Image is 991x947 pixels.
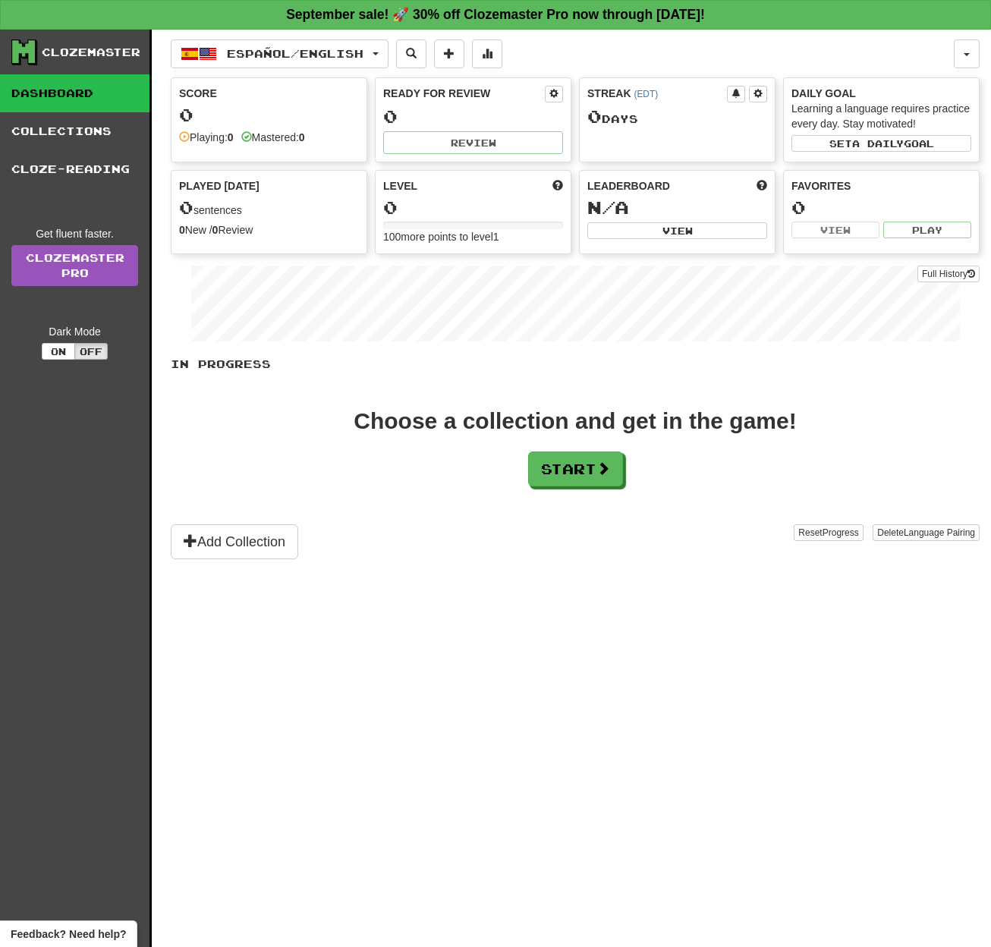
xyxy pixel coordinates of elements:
[383,229,563,244] div: 100 more points to level 1
[852,138,904,149] span: a daily
[823,527,859,538] span: Progress
[171,39,389,68] button: Español/English
[904,527,975,538] span: Language Pairing
[791,86,971,101] div: Daily Goal
[11,324,138,339] div: Dark Mode
[299,131,305,143] strong: 0
[228,131,234,143] strong: 0
[552,178,563,193] span: Score more points to level up
[212,224,219,236] strong: 0
[587,86,727,101] div: Streak
[179,197,193,218] span: 0
[383,107,563,126] div: 0
[791,178,971,193] div: Favorites
[634,89,658,99] a: (EDT)
[11,927,126,942] span: Open feedback widget
[791,135,971,152] button: Seta dailygoal
[917,266,980,282] button: Full History
[587,178,670,193] span: Leaderboard
[241,130,305,145] div: Mastered:
[791,101,971,131] div: Learning a language requires practice every day. Stay motivated!
[383,178,417,193] span: Level
[11,245,138,286] a: ClozemasterPro
[587,197,629,218] span: N/A
[42,45,140,60] div: Clozemaster
[179,178,260,193] span: Played [DATE]
[757,178,767,193] span: This week in points, UTC
[791,222,879,238] button: View
[179,105,359,124] div: 0
[286,7,705,22] strong: September sale! 🚀 30% off Clozemaster Pro now through [DATE]!
[171,357,980,372] p: In Progress
[587,222,767,239] button: View
[179,222,359,238] div: New / Review
[179,86,359,101] div: Score
[179,198,359,218] div: sentences
[227,47,363,60] span: Español / English
[791,198,971,217] div: 0
[587,105,602,127] span: 0
[42,343,75,360] button: On
[179,224,185,236] strong: 0
[383,198,563,217] div: 0
[74,343,108,360] button: Off
[179,130,234,145] div: Playing:
[171,524,298,559] button: Add Collection
[383,86,545,101] div: Ready for Review
[587,107,767,127] div: Day s
[528,451,623,486] button: Start
[396,39,426,68] button: Search sentences
[354,410,796,433] div: Choose a collection and get in the game!
[873,524,980,541] button: DeleteLanguage Pairing
[11,226,138,241] div: Get fluent faster.
[434,39,464,68] button: Add sentence to collection
[383,131,563,154] button: Review
[472,39,502,68] button: More stats
[794,524,863,541] button: ResetProgress
[883,222,971,238] button: Play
